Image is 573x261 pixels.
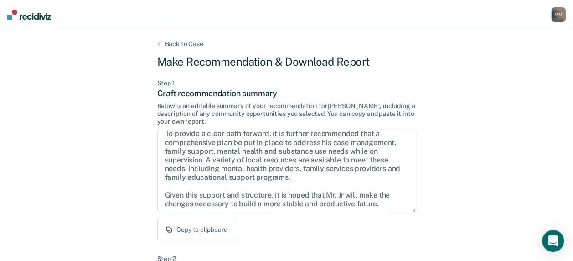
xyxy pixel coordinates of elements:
div: Step 1 [157,79,416,87]
div: Make Recommendation & Download Report [157,55,416,68]
div: Craft recommendation summary [157,89,416,99]
div: Open Intercom Messenger [542,230,564,252]
div: Back to Case [154,40,214,48]
div: Below is an editable summary of your recommendation for [PERSON_NAME] , including a description o... [157,102,416,125]
div: M M [551,7,566,22]
textarea: After careful consideration of the details of this case, it is recommended that Mr. [PERSON_NAME]... [157,129,416,213]
button: MM [551,7,566,22]
img: Recidiviz [7,10,51,20]
button: Copy to clipboard [157,219,235,240]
